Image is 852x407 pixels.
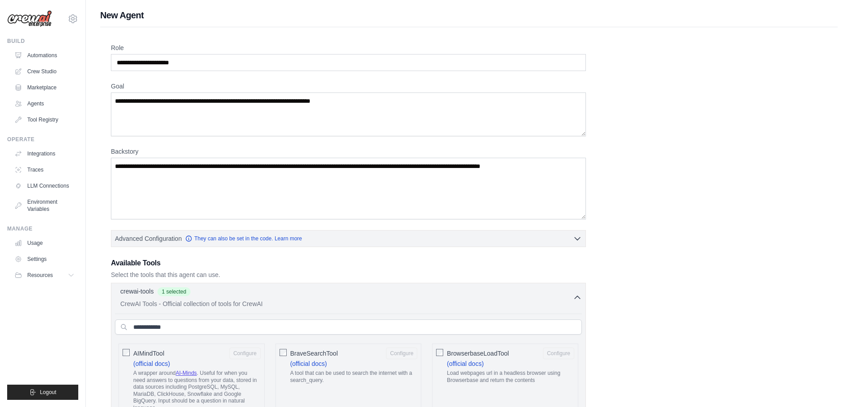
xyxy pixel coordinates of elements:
a: (official docs) [133,360,170,367]
p: Select the tools that this agent can use. [111,270,586,279]
a: (official docs) [447,360,483,367]
span: Logout [40,389,56,396]
div: Build [7,38,78,45]
a: AI-Minds [176,370,197,376]
p: A tool that can be used to search the internet with a search_query. [290,370,418,384]
button: Advanced Configuration They can also be set in the code. Learn more [111,231,585,247]
a: (official docs) [290,360,327,367]
button: AIMindTool (official docs) A wrapper aroundAI-Minds. Useful for when you need answers to question... [229,348,261,359]
a: Traces [11,163,78,177]
a: Environment Variables [11,195,78,216]
a: Agents [11,97,78,111]
span: Resources [27,272,53,279]
button: crewai-tools 1 selected CrewAI Tools - Official collection of tools for CrewAI [115,287,582,308]
label: Backstory [111,147,586,156]
span: AIMindTool [133,349,164,358]
a: They can also be set in the code. Learn more [185,235,302,242]
a: Tool Registry [11,113,78,127]
a: Settings [11,252,78,266]
span: Advanced Configuration [115,234,182,243]
a: LLM Connections [11,179,78,193]
button: Resources [11,268,78,282]
span: BraveSearchTool [290,349,338,358]
a: Usage [11,236,78,250]
div: Operate [7,136,78,143]
label: Goal [111,82,586,91]
img: Logo [7,10,52,27]
span: 1 selected [157,287,191,296]
a: Crew Studio [11,64,78,79]
button: BraveSearchTool (official docs) A tool that can be used to search the internet with a search_query. [386,348,417,359]
h1: New Agent [100,9,838,21]
p: Load webpages url in a headless browser using Browserbase and return the contents [447,370,574,384]
h3: Available Tools [111,258,586,269]
p: CrewAI Tools - Official collection of tools for CrewAI [120,299,573,308]
p: crewai-tools [120,287,154,296]
div: Manage [7,225,78,232]
a: Automations [11,48,78,63]
a: Integrations [11,147,78,161]
label: Role [111,43,586,52]
button: BrowserbaseLoadTool (official docs) Load webpages url in a headless browser using Browserbase and... [543,348,574,359]
button: Logout [7,385,78,400]
a: Marketplace [11,80,78,95]
span: BrowserbaseLoadTool [447,349,509,358]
